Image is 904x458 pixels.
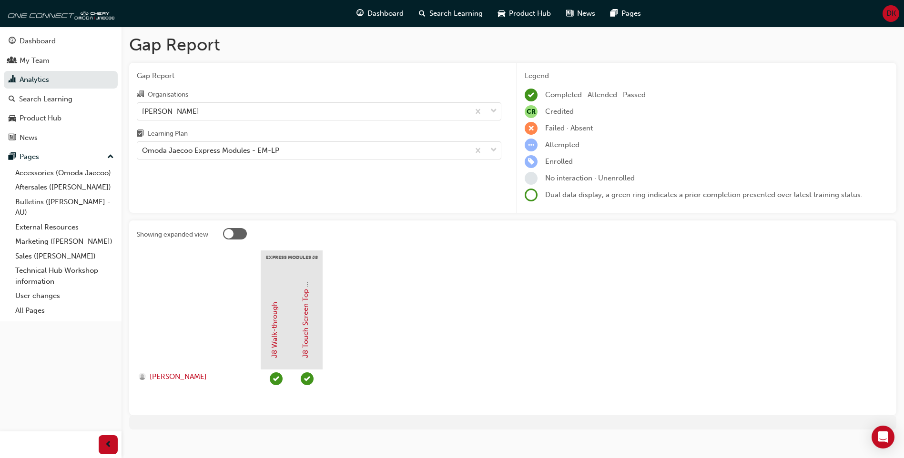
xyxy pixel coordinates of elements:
[11,249,118,264] a: Sales ([PERSON_NAME])
[545,124,593,132] span: Failed · Absent
[137,70,501,81] span: Gap Report
[11,263,118,289] a: Technical Hub Workshop information
[525,172,538,185] span: learningRecordVerb_NONE-icon
[20,151,39,162] div: Pages
[20,132,38,143] div: News
[525,122,538,135] span: learningRecordVerb_FAIL-icon
[11,180,118,195] a: Aftersales ([PERSON_NAME])
[9,114,16,123] span: car-icon
[4,52,118,70] a: My Team
[11,195,118,220] a: Bulletins ([PERSON_NAME] - AU)
[261,250,323,274] div: Express Modules J8
[105,439,112,451] span: prev-icon
[301,273,310,358] a: J8 Touch Screen Top Tips
[886,8,896,19] span: DK
[525,70,889,81] div: Legend
[545,174,635,182] span: No interaction · Unenrolled
[525,105,538,118] span: null-icon
[5,4,114,23] img: oneconnect
[429,8,483,19] span: Search Learning
[270,372,283,385] span: learningRecordVerb_COMPLETE-icon
[545,190,863,199] span: Dual data display; a green ring indicates a prior completion presented over latest training status.
[4,129,118,147] a: News
[20,36,56,47] div: Dashboard
[883,5,899,22] button: DK
[9,153,16,161] span: pages-icon
[4,32,118,50] a: Dashboard
[11,303,118,318] a: All Pages
[301,372,314,385] span: learningRecordVerb_COMPLETE-icon
[545,140,579,149] span: Attempted
[498,8,505,20] span: car-icon
[20,55,50,66] div: My Team
[490,105,497,118] span: down-icon
[621,8,641,19] span: Pages
[148,129,188,139] div: Learning Plan
[419,8,426,20] span: search-icon
[20,113,61,124] div: Product Hub
[137,230,208,239] div: Showing expanded view
[11,220,118,235] a: External Resources
[566,8,573,20] span: news-icon
[490,144,497,157] span: down-icon
[356,8,364,20] span: guage-icon
[545,90,646,99] span: Completed · Attended · Passed
[11,289,118,303] a: User changes
[4,110,118,127] a: Product Hub
[142,106,199,117] div: [PERSON_NAME]
[4,148,118,166] button: Pages
[509,8,551,19] span: Product Hub
[411,4,490,23] a: search-iconSearch Learning
[9,57,16,65] span: people-icon
[545,157,573,166] span: Enrolled
[9,95,15,104] span: search-icon
[349,4,411,23] a: guage-iconDashboard
[9,134,16,142] span: news-icon
[603,4,649,23] a: pages-iconPages
[11,234,118,249] a: Marketing ([PERSON_NAME])
[525,89,538,101] span: learningRecordVerb_COMPLETE-icon
[4,71,118,89] a: Analytics
[11,166,118,180] a: Accessories (Omoda Jaecoo)
[107,151,114,163] span: up-icon
[559,4,603,23] a: news-iconNews
[367,8,404,19] span: Dashboard
[137,130,144,139] span: learningplan-icon
[525,139,538,151] span: learningRecordVerb_ATTEMPT-icon
[610,8,618,20] span: pages-icon
[577,8,595,19] span: News
[150,371,207,382] span: [PERSON_NAME]
[142,145,279,156] div: Omoda Jaecoo Express Modules - EM-LP
[9,37,16,46] span: guage-icon
[9,76,16,84] span: chart-icon
[490,4,559,23] a: car-iconProduct Hub
[139,371,252,382] a: [PERSON_NAME]
[4,90,118,108] a: Search Learning
[545,107,574,116] span: Credited
[148,90,188,100] div: Organisations
[4,30,118,148] button: DashboardMy TeamAnalyticsSearch LearningProduct HubNews
[137,90,144,99] span: organisation-icon
[872,426,894,448] div: Open Intercom Messenger
[129,34,896,55] h1: Gap Report
[19,94,72,105] div: Search Learning
[270,302,279,358] a: J8 Walk-through
[525,155,538,168] span: learningRecordVerb_ENROLL-icon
